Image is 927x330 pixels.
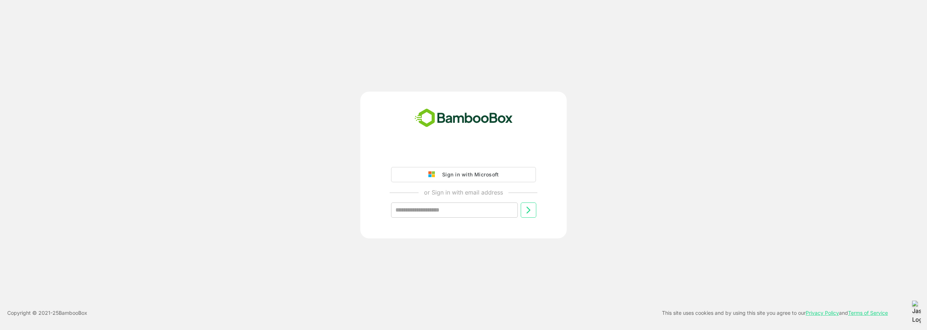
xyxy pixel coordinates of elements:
a: Privacy Policy [806,310,839,316]
p: This site uses cookies and by using this site you agree to our and [662,309,888,317]
a: Terms of Service [848,310,888,316]
p: or Sign in with email address [424,188,503,197]
img: bamboobox [411,106,517,130]
iframe: Sign in with Google Button [387,147,540,163]
img: google [428,171,439,178]
div: Sign in with Microsoft [439,170,499,179]
p: Copyright © 2021- 25 BambooBox [7,309,87,317]
button: Sign in with Microsoft [391,167,536,182]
